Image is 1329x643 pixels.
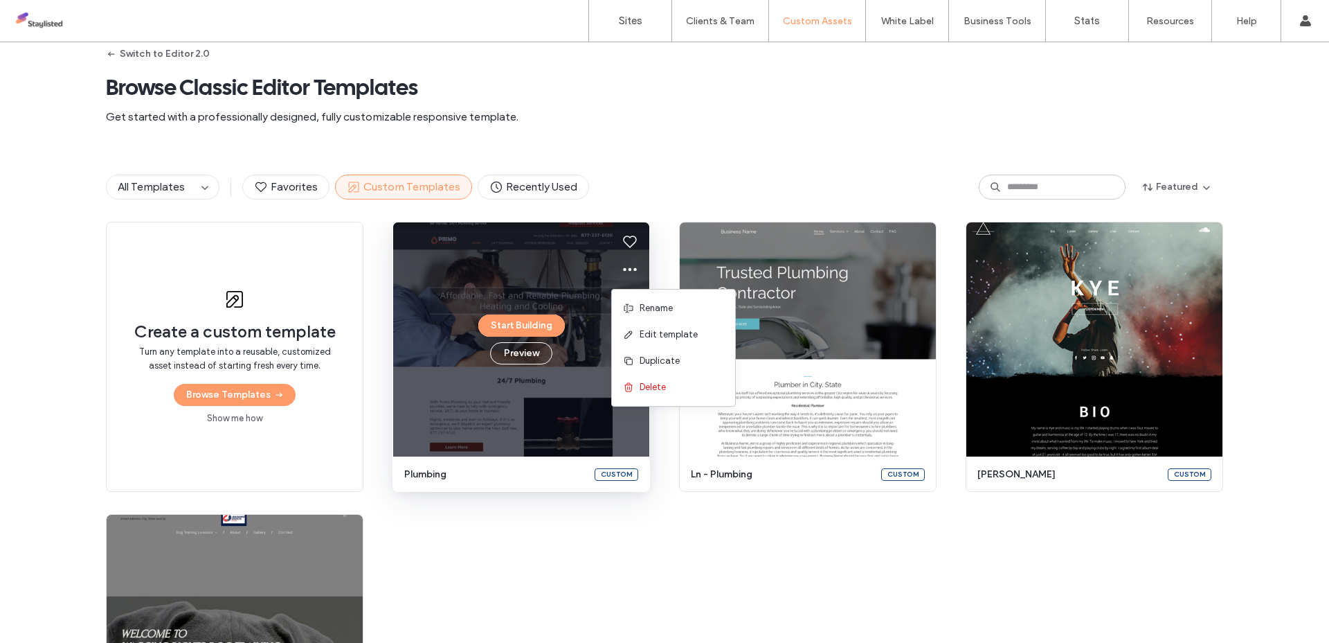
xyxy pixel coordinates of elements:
button: Preview [490,342,552,364]
label: Business Tools [964,15,1031,27]
label: Resources [1146,15,1194,27]
span: All Templates [118,180,185,193]
span: plumbing [404,468,586,482]
span: Favorites [254,179,318,195]
button: Recently Used [478,175,589,200]
label: Sites [619,15,642,27]
span: [PERSON_NAME] [977,468,1159,482]
button: Favorites [242,175,329,200]
span: Help [32,10,60,22]
label: Custom Assets [783,15,852,27]
label: Clients & Team [686,15,754,27]
button: Featured [1131,176,1223,198]
span: Edit template [640,328,698,342]
label: Stats [1074,15,1100,27]
div: Custom [881,468,925,481]
span: Browse Classic Editor Templates [106,73,1223,101]
button: Start Building [478,315,565,337]
span: ln - plumbing [691,468,873,482]
span: Get started with a professionally designed, fully customizable responsive template. [106,109,1223,125]
button: Browse Templates [174,384,296,406]
div: Custom [1168,468,1211,481]
span: Recently Used [489,179,577,195]
button: Custom Templates [335,175,472,200]
span: Turn any template into a reusable, customized asset instead of starting fresh every time. [134,345,335,373]
span: Create a custom template [134,321,336,342]
button: All Templates [107,175,197,199]
span: Duplicate [640,354,680,368]
span: Rename [640,301,673,315]
button: Switch to Editor 2.0 [106,43,210,65]
div: Custom [595,468,638,481]
label: White Label [881,15,934,27]
span: Delete [640,380,666,394]
label: Help [1236,15,1257,27]
span: Custom Templates [347,179,460,195]
a: Show me how [207,412,262,425]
